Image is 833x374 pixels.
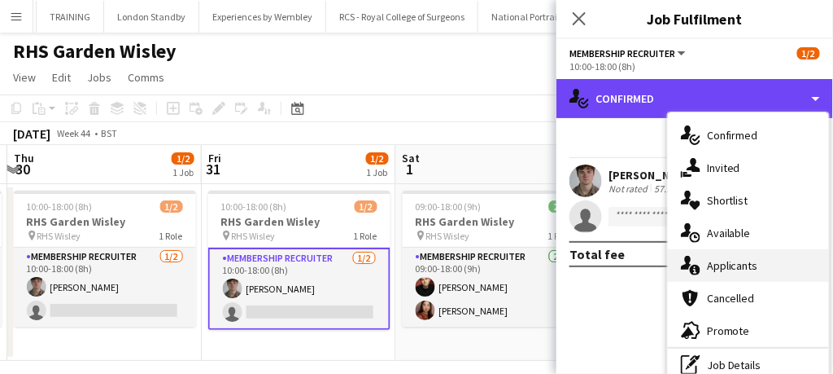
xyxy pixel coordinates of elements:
[651,183,687,195] div: 57.1km
[416,200,482,213] span: 09:00-18:00 (9h)
[7,67,42,88] a: View
[707,323,750,338] span: Promote
[355,200,377,213] span: 1/2
[400,160,421,178] span: 1
[46,67,77,88] a: Edit
[14,151,34,165] span: Thu
[121,67,171,88] a: Comms
[366,152,389,165] span: 1/2
[403,214,585,229] h3: RHS Garden Wisley
[54,127,94,139] span: Week 44
[797,47,820,59] span: 1/2
[172,152,194,165] span: 1/2
[608,168,695,183] div: [PERSON_NAME]
[206,160,221,178] span: 31
[208,214,390,229] h3: RHS Garden Wisley
[478,1,632,33] button: National Portrait Gallery (NPG)
[608,183,651,195] div: Not rated
[232,230,276,242] span: RHS Wisley
[367,166,388,178] div: 1 Job
[208,248,390,330] app-card-role: Membership Recruiter1/210:00-18:00 (8h)[PERSON_NAME]
[403,248,585,327] app-card-role: Membership Recruiter2/209:00-18:00 (9h)[PERSON_NAME][PERSON_NAME]
[549,200,572,213] span: 2/2
[403,151,421,165] span: Sat
[160,200,183,213] span: 1/2
[159,230,183,242] span: 1 Role
[37,230,81,242] span: RHS Wisley
[556,79,833,118] div: Confirmed
[14,248,196,327] app-card-role: Membership Recruiter1/210:00-18:00 (8h)[PERSON_NAME]
[172,166,194,178] div: 1 Job
[354,230,377,242] span: 1 Role
[426,230,470,242] span: RHS Wisley
[221,200,287,213] span: 10:00-18:00 (8h)
[11,160,34,178] span: 30
[81,67,118,88] a: Jobs
[27,200,93,213] span: 10:00-18:00 (8h)
[569,47,688,59] button: Membership Recruiter
[707,226,751,240] span: Available
[208,151,221,165] span: Fri
[707,193,748,208] span: Shortlist
[13,70,36,85] span: View
[14,191,196,327] app-job-card: 10:00-18:00 (8h)1/2RHS Garden Wisley RHS Wisley1 RoleMembership Recruiter1/210:00-18:00 (8h)[PERS...
[37,1,104,33] button: TRAINING
[556,8,833,29] h3: Job Fulfilment
[548,230,572,242] span: 1 Role
[52,70,71,85] span: Edit
[14,214,196,229] h3: RHS Garden Wisley
[13,39,177,64] h1: RHS Garden Wisley
[707,258,758,273] span: Applicants
[87,70,111,85] span: Jobs
[199,1,326,33] button: Experiences by Wembley
[569,47,675,59] span: Membership Recruiter
[707,128,758,143] span: Confirmed
[128,70,164,85] span: Comms
[104,1,199,33] button: London Standby
[101,127,117,139] div: BST
[403,191,585,327] app-job-card: 09:00-18:00 (9h)2/2RHS Garden Wisley RHS Wisley1 RoleMembership Recruiter2/209:00-18:00 (9h)[PERS...
[569,60,820,73] div: 10:00-18:00 (8h)
[208,191,390,330] app-job-card: 10:00-18:00 (8h)1/2RHS Garden Wisley RHS Wisley1 RoleMembership Recruiter1/210:00-18:00 (8h)[PERS...
[13,125,50,142] div: [DATE]
[326,1,478,33] button: RCS - Royal College of Surgeons
[707,161,740,175] span: Invited
[707,291,755,306] span: Cancelled
[569,246,625,262] div: Total fee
